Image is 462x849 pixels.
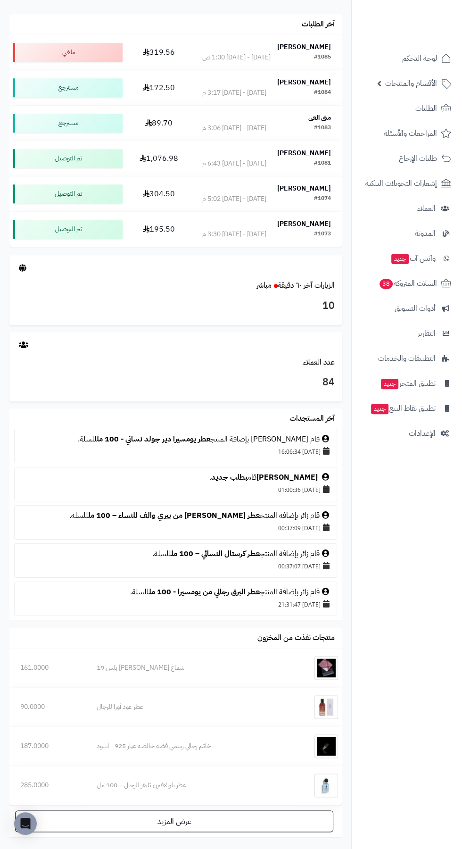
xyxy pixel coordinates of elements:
[303,357,335,368] a: عدد العملاء
[409,427,436,440] span: الإعدادات
[390,252,436,265] span: وآتس آب
[308,113,331,123] strong: منى العي
[379,277,437,290] span: السلات المتروكة
[314,159,331,168] div: #1081
[357,222,456,245] a: المدونة
[20,702,75,712] div: 90.0000
[314,194,331,204] div: #1074
[97,781,283,790] div: عطر بلو لافيرن تايقر للرجال – 100 مل
[357,97,456,120] a: الطلبات
[415,102,437,115] span: الطلبات
[357,422,456,445] a: الإعدادات
[256,280,272,291] small: مباشر
[16,298,335,314] h3: 10
[357,172,456,195] a: إشعارات التحويلات البنكية
[385,77,437,90] span: الأقسام والمنتجات
[357,272,456,295] a: السلات المتروكة38
[357,147,456,170] a: طلبات الإرجاع
[14,812,37,835] div: Open Intercom Messenger
[370,402,436,415] span: تطبيق نقاط البيع
[357,372,456,395] a: تطبيق المتجرجديد
[126,70,191,105] td: 172.50
[415,227,436,240] span: المدونة
[314,695,338,719] img: عطر عود أورا للرجال
[20,781,75,790] div: 285.0000
[97,663,283,673] div: شماغ [PERSON_NAME] بلس 19
[149,586,260,598] a: عطر البرق رجالي من يومسيرا - 100 مل
[13,78,123,97] div: مسترجع
[97,433,210,445] a: عطر يومسيرا دير جولد نسائي - 100 مل
[417,202,436,215] span: العملاء
[211,472,247,483] a: بطلب جديد
[302,20,335,29] h3: آخر الطلبات
[13,114,123,133] div: مسترجع
[126,35,191,70] td: 319.56
[257,634,335,642] h3: منتجات نفذت من المخزون
[19,559,332,573] div: [DATE] 00:37:07
[277,183,331,193] strong: [PERSON_NAME]
[19,472,332,483] div: قام .
[126,176,191,211] td: 304.50
[97,741,283,751] div: خاتم رجالي رسمي فضة خالصة عيار 925 - اسود
[277,148,331,158] strong: [PERSON_NAME]
[357,122,456,145] a: المراجعات والأسئلة
[19,549,332,559] div: قام زائر بإضافة المنتج للسلة.
[379,278,393,290] span: 38
[357,247,456,270] a: وآتس آبجديد
[88,510,260,521] a: عطر [PERSON_NAME] من بيري والف للنساء – 100 مل
[314,734,338,758] img: خاتم رجالي رسمي فضة خالصة عيار 925 - اسود
[391,254,409,264] span: جديد
[357,397,456,420] a: تطبيق نقاط البيعجديد
[314,774,338,797] img: عطر بلو لافيرن تايقر للرجال – 100 مل
[371,404,388,414] span: جديد
[277,77,331,87] strong: [PERSON_NAME]
[20,741,75,751] div: 187.0000
[314,88,331,98] div: #1084
[357,322,456,345] a: التقارير
[256,472,318,483] a: [PERSON_NAME]
[365,177,437,190] span: إشعارات التحويلات البنكية
[19,598,332,611] div: [DATE] 21:31:47
[357,297,456,320] a: أدوات التسويق
[395,302,436,315] span: أدوات التسويق
[277,219,331,229] strong: [PERSON_NAME]
[97,702,283,712] div: عطر عود أورا للرجال
[380,377,436,390] span: تطبيق المتجر
[202,88,266,98] div: [DATE] - [DATE] 3:17 م
[202,230,266,239] div: [DATE] - [DATE] 3:30 م
[314,124,331,133] div: #1083
[418,327,436,340] span: التقارير
[314,230,331,239] div: #1073
[202,159,266,168] div: [DATE] - [DATE] 6:43 م
[256,280,335,291] a: الزيارات آخر ٦٠ دقيقةمباشر
[314,53,331,62] div: #1085
[399,152,437,165] span: طلبات الإرجاع
[384,127,437,140] span: المراجعات والأسئلة
[13,43,123,62] div: ملغي
[171,548,260,559] a: عطر كرستال النسائي – 100 مل
[202,53,271,62] div: [DATE] - [DATE] 1:00 ص
[202,124,266,133] div: [DATE] - [DATE] 3:06 م
[19,521,332,534] div: [DATE] 00:37:09
[13,220,123,239] div: تم التوصيل
[202,194,266,204] div: [DATE] - [DATE] 5:02 م
[19,587,332,598] div: قام زائر بإضافة المنتج للسلة.
[19,445,332,458] div: [DATE] 16:06:34
[126,212,191,247] td: 195.50
[13,149,123,168] div: تم التوصيل
[277,42,331,52] strong: [PERSON_NAME]
[381,379,398,389] span: جديد
[289,415,335,423] h3: آخر المستجدات
[357,197,456,220] a: العملاء
[20,663,75,673] div: 161.0000
[126,106,191,141] td: 89.70
[19,434,332,445] div: قام [PERSON_NAME] بإضافة المنتج للسلة.
[357,47,456,70] a: لوحة التحكم
[19,483,332,496] div: [DATE] 01:00:36
[16,375,335,391] h3: 84
[357,347,456,370] a: التطبيقات والخدمات
[15,810,333,832] a: عرض المزيد
[402,52,437,65] span: لوحة التحكم
[19,510,332,521] div: قام زائر بإضافة المنتج للسلة.
[126,141,191,176] td: 1,076.98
